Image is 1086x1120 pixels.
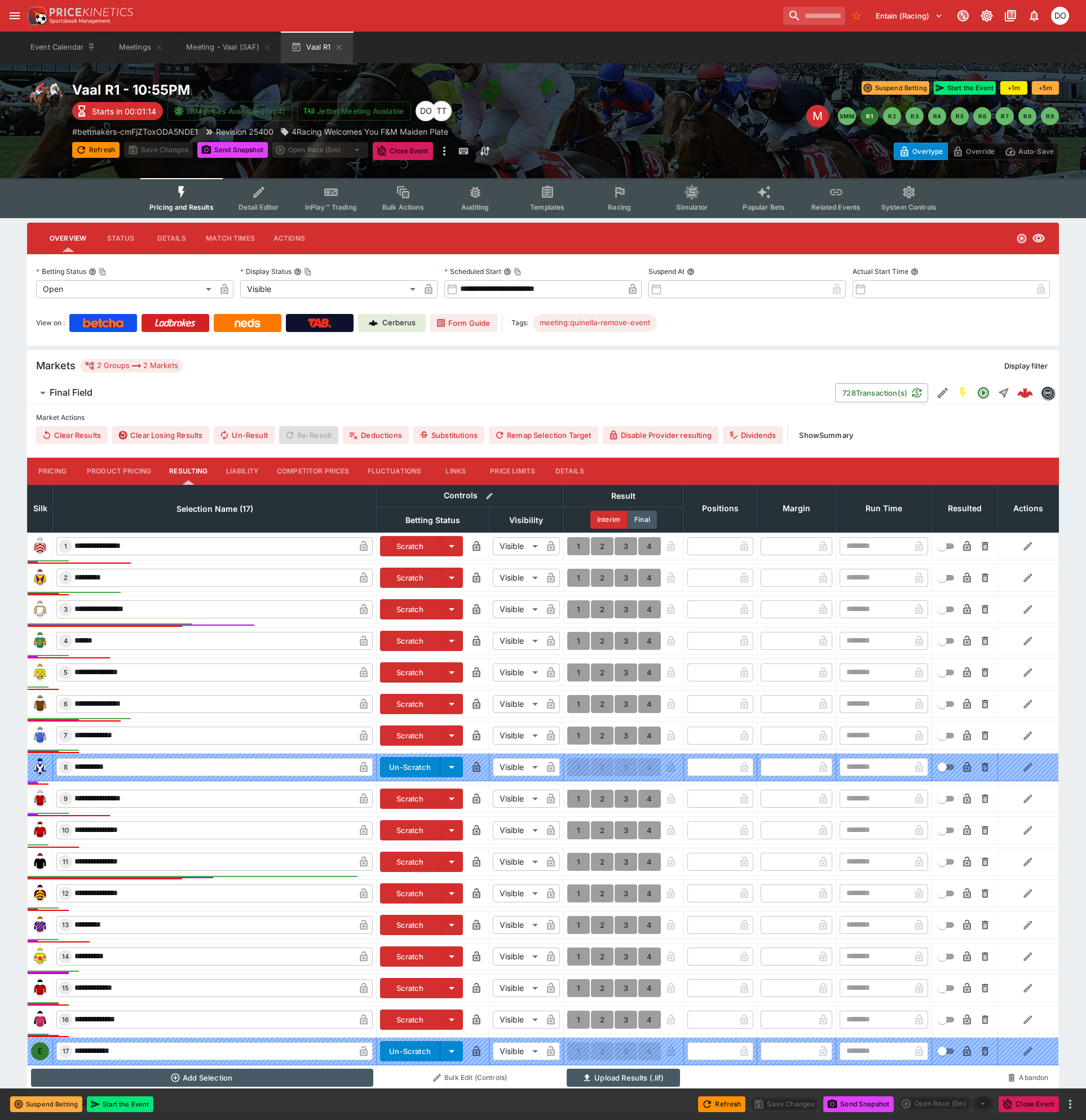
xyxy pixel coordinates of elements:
[61,669,70,676] span: 5
[783,7,845,25] input: search
[31,569,49,587] img: runner 2
[380,946,440,967] button: Scratch
[493,1011,542,1029] div: Visible
[264,225,315,252] button: Actions
[493,727,542,745] div: Visible
[60,858,70,866] span: 11
[438,142,451,160] button: more
[638,695,661,713] button: 4
[99,268,107,276] button: Copy To Clipboard
[61,605,70,613] span: 3
[140,178,946,218] div: Event type filters
[380,915,440,935] button: Scratch
[628,511,657,529] button: Final
[591,790,613,808] button: 2
[493,916,542,934] div: Visible
[239,203,279,211] span: Detail Editor
[31,537,49,555] img: runner 1
[591,600,613,618] button: 2
[482,489,497,503] button: Bulk edit
[493,695,542,713] div: Visible
[380,757,440,777] button: Un-Scratch
[89,268,96,276] button: Betting StatusCopy To Clipboard
[149,203,214,211] span: Pricing and Results
[999,1096,1059,1112] button: Close Event
[493,537,542,555] div: Visible
[1051,7,1069,25] div: Daniel Olerenshaw
[698,1096,745,1112] button: Refresh
[1018,145,1054,157] p: Auto-Save
[31,979,49,997] img: runner 15
[1048,3,1072,28] button: Daniel Olerenshaw
[638,821,661,839] button: 4
[638,853,661,871] button: 4
[676,203,708,211] span: Simulator
[591,821,613,839] button: 2
[567,916,590,934] button: 1
[1000,81,1027,95] button: +1m
[806,105,829,127] div: Edit Meeting
[1041,386,1054,400] div: betmakers
[268,458,359,485] button: Competitor Prices
[85,359,178,373] div: 2 Groups 2 Markets
[533,317,657,329] span: meeting:quinella-remove-event
[638,916,661,934] button: 4
[853,267,908,276] p: Actual Start Time
[591,916,613,934] button: 2
[743,203,785,211] span: Popular Bets
[112,426,209,444] button: Clear Losing Results
[380,883,440,904] button: Scratch
[493,569,542,587] div: Visible
[567,790,590,808] button: 1
[1041,387,1054,399] img: betmakers
[860,107,878,125] button: R1
[906,107,924,125] button: R3
[638,948,661,966] button: 4
[1000,143,1059,160] button: Auto-Save
[72,142,120,158] button: Refresh
[615,600,637,618] button: 3
[430,314,497,332] a: Form Guide
[380,1069,560,1087] button: Bulk Edit (Controls)
[72,81,566,99] h2: Copy To Clipboard
[164,502,266,516] span: Selection Name (17)
[638,727,661,745] button: 4
[934,81,996,95] button: Start the Event
[87,1096,153,1112] button: Start the Event
[648,267,685,276] p: Suspend At
[591,663,613,681] button: 2
[894,143,1059,160] div: Start From
[638,884,661,902] button: 4
[911,268,919,276] button: Actual Start Time
[567,948,590,966] button: 1
[281,32,353,63] button: Vaal R1
[567,695,590,713] button: 1
[167,101,293,121] button: SRM Prices Available (Top4)
[894,143,948,160] button: Overtype
[146,225,197,252] button: Details
[25,5,47,27] img: PriceKinetics Logo
[530,203,564,211] span: Templates
[973,383,994,403] button: Open
[31,884,49,902] img: runner 12
[608,203,631,211] span: Racing
[687,268,695,276] button: Suspend At
[615,632,637,650] button: 3
[973,107,991,125] button: R6
[61,763,70,771] span: 8
[31,632,49,650] img: runner 4
[380,978,440,998] button: Scratch
[1024,6,1044,26] button: Notifications
[61,637,70,645] span: 4
[493,790,542,808] div: Visible
[567,632,590,650] button: 1
[382,203,424,211] span: Bulk Actions
[380,694,440,714] button: Scratch
[31,916,49,934] img: runner 13
[179,32,279,63] button: Meeting - Vaal (SAF)
[591,695,613,713] button: 2
[591,884,613,902] button: 2
[380,725,440,746] button: Scratch
[31,1011,49,1029] img: runner 16
[36,409,1050,426] label: Market Actions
